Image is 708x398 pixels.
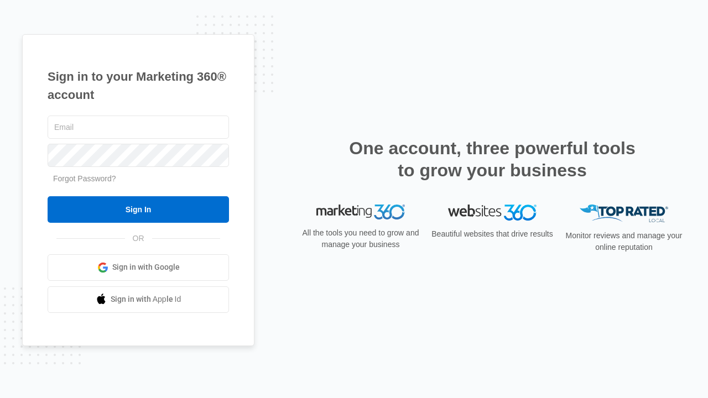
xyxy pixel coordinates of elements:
[346,137,639,181] h2: One account, three powerful tools to grow your business
[125,233,152,244] span: OR
[580,205,668,223] img: Top Rated Local
[112,261,180,273] span: Sign in with Google
[48,196,229,223] input: Sign In
[48,254,229,281] a: Sign in with Google
[48,116,229,139] input: Email
[48,67,229,104] h1: Sign in to your Marketing 360® account
[430,228,554,240] p: Beautiful websites that drive results
[448,205,537,221] img: Websites 360
[111,294,181,305] span: Sign in with Apple Id
[299,227,423,250] p: All the tools you need to grow and manage your business
[53,174,116,183] a: Forgot Password?
[48,286,229,313] a: Sign in with Apple Id
[562,230,686,253] p: Monitor reviews and manage your online reputation
[316,205,405,220] img: Marketing 360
